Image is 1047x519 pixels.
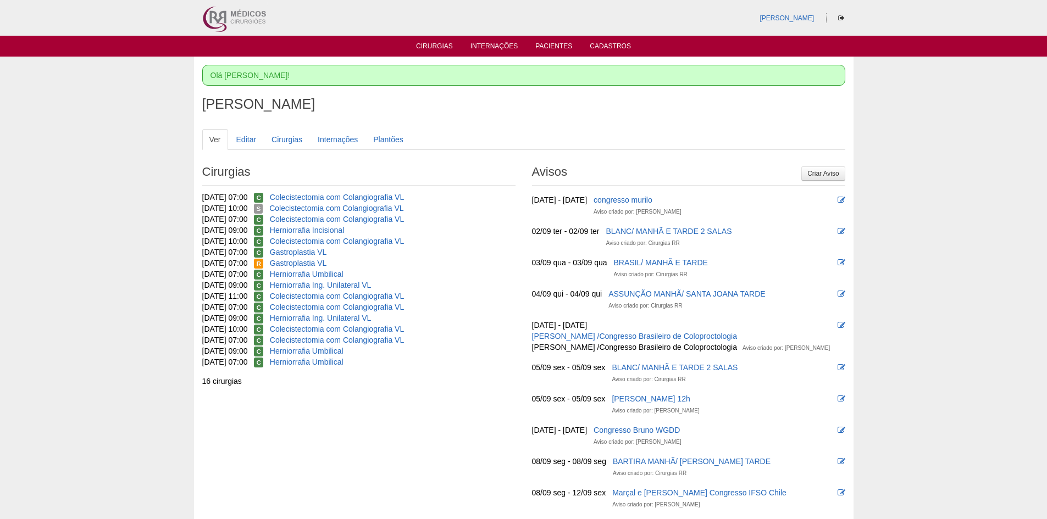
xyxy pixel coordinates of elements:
[532,487,606,498] div: 08/09 seg - 12/09 sex
[202,215,248,224] span: [DATE] 07:00
[270,314,371,322] a: Herniorrafia Ing. Unilateral VL
[614,269,688,280] div: Aviso criado por: Cirurgias RR
[229,129,264,150] a: Editar
[270,259,327,267] a: Gastroplastia VL
[254,226,263,236] span: Confirmada
[270,248,327,256] a: Gastroplastia VL
[202,226,248,235] span: [DATE] 09:00
[202,325,248,333] span: [DATE] 10:00
[254,303,263,312] span: Confirmada
[612,488,786,497] a: Marçal e [PERSON_NAME] Congresso IFSO Chile
[254,292,263,302] span: Confirmada
[202,248,248,256] span: [DATE] 07:00
[532,288,602,299] div: 04/09 qui - 04/09 qui
[614,258,708,267] a: BRASIL/ MANHÃ E TARDE
[254,347,263,356] span: Confirmada
[202,65,845,86] div: Olá [PERSON_NAME]!
[202,336,248,344] span: [DATE] 07:00
[254,336,263,345] span: Confirmada
[594,426,680,434] a: Congresso Bruno WGDD
[838,227,845,235] i: Editar
[270,226,344,235] a: Herniorrafia Incisional
[270,215,404,224] a: Colecistectomia com Colangiografia VL
[270,270,344,278] a: Herniorrafia Umbilical
[270,347,344,355] a: Herniorrafia Umbilical
[838,290,845,298] i: Editar
[606,227,732,236] a: BLANC/ MANHÃ E TARDE 2 SALAS
[532,161,845,186] h2: Avisos
[202,358,248,366] span: [DATE] 07:00
[254,215,263,225] span: Confirmada
[838,457,845,465] i: Editar
[838,321,845,329] i: Editar
[532,226,600,237] div: 02/09 ter - 02/09 ter
[838,15,844,21] i: Sair
[612,363,738,372] a: BLANC/ MANHÃ E TARDE 2 SALAS
[254,259,263,269] span: Reservada
[612,394,690,403] a: [PERSON_NAME] 12h
[202,161,516,186] h2: Cirurgias
[532,362,606,373] div: 05/09 sex - 05/09 sex
[594,196,652,204] a: congresso murilo
[612,405,699,416] div: Aviso criado por: [PERSON_NAME]
[254,325,263,334] span: Confirmada
[202,314,248,322] span: [DATE] 09:00
[590,42,631,53] a: Cadastros
[202,237,248,245] span: [DATE] 10:00
[801,166,845,181] a: Criar Aviso
[202,97,845,111] h1: [PERSON_NAME]
[532,194,588,205] div: [DATE] - [DATE]
[270,358,344,366] a: Herniorrafia Umbilical
[760,14,814,22] a: [PERSON_NAME]
[202,259,248,267] span: [DATE] 07:00
[202,292,248,300] span: [DATE] 11:00
[254,358,263,367] span: Confirmada
[202,204,248,213] span: [DATE] 10:00
[613,468,686,479] div: Aviso criado por: Cirurgias RR
[606,238,679,249] div: Aviso criado por: Cirurgias RR
[532,257,607,268] div: 03/09 qua - 03/09 qua
[532,425,588,436] div: [DATE] - [DATE]
[838,395,845,403] i: Editar
[264,129,309,150] a: Cirurgias
[532,342,738,353] div: [PERSON_NAME] /Congresso Brasileiro de Coloproctologia
[254,270,263,280] span: Confirmada
[532,332,738,341] a: [PERSON_NAME] /Congresso Brasileiro de Coloproctologia
[743,343,830,354] div: Aviso criado por: [PERSON_NAME]
[270,281,371,289] a: Herniorrafia Ing. Unilateral VL
[270,237,404,245] a: Colecistectomia com Colangiografia VL
[470,42,518,53] a: Internações
[202,376,516,387] div: 16 cirurgias
[202,193,248,202] span: [DATE] 07:00
[270,292,404,300] a: Colecistectomia com Colangiografia VL
[269,204,403,213] a: Colecistectomia com Colangiografia VL
[270,325,404,333] a: Colecistectomia com Colangiografia VL
[202,303,248,311] span: [DATE] 07:00
[202,347,248,355] span: [DATE] 09:00
[270,303,404,311] a: Colecistectomia com Colangiografia VL
[254,281,263,291] span: Confirmada
[532,393,606,404] div: 05/09 sex - 05/09 sex
[838,489,845,496] i: Editar
[202,281,248,289] span: [DATE] 09:00
[270,336,404,344] a: Colecistectomia com Colangiografia VL
[270,193,404,202] a: Colecistectomia com Colangiografia VL
[254,237,263,247] span: Confirmada
[608,300,682,311] div: Aviso criado por: Cirurgias RR
[535,42,572,53] a: Pacientes
[838,364,845,371] i: Editar
[311,129,365,150] a: Internações
[254,314,263,323] span: Confirmada
[594,437,681,448] div: Aviso criado por: [PERSON_NAME]
[254,248,263,258] span: Confirmada
[608,289,766,298] a: ASSUNÇÃO MANHÃ/ SANTA JOANA TARDE
[202,129,228,150] a: Ver
[838,426,845,434] i: Editar
[612,374,685,385] div: Aviso criado por: Cirurgias RR
[612,499,700,510] div: Aviso criado por: [PERSON_NAME]
[416,42,453,53] a: Cirurgias
[366,129,410,150] a: Plantões
[254,193,263,203] span: Confirmada
[613,457,771,466] a: BARTIRA MANHÃ/ [PERSON_NAME] TARDE
[532,320,588,331] div: [DATE] - [DATE]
